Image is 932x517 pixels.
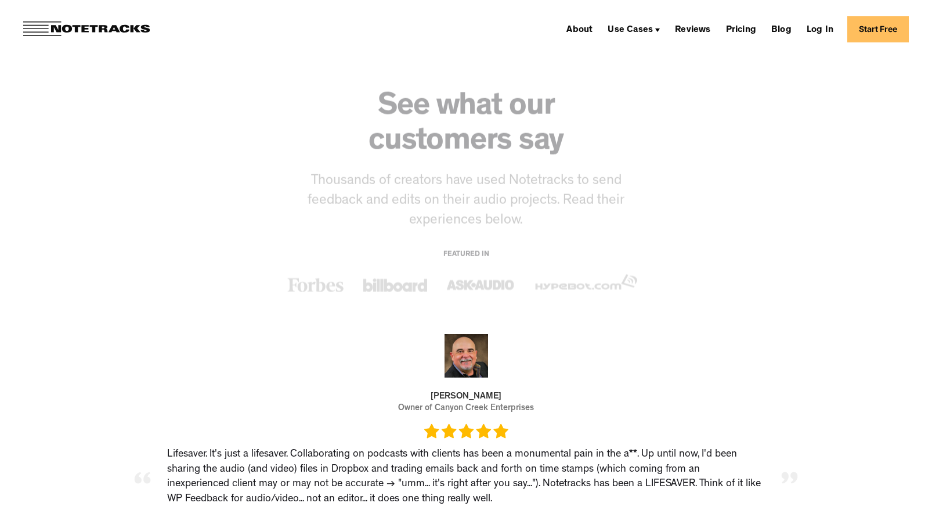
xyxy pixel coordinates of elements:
[767,20,796,38] a: Blog
[847,16,909,42] a: Start Free
[721,20,761,38] a: Pricing
[443,251,489,259] div: Featured IN
[534,273,638,293] img: Hypebox.com logo
[287,273,345,297] img: forbes logo
[398,404,534,414] div: Owner of Canyon Creek Enterprises
[802,20,838,38] a: Log In
[158,448,774,507] div: Lifesaver. It's just a lifesaver. Collaborating on podcasts with clients has been a monumental pa...
[670,20,715,38] a: Reviews
[608,26,653,35] div: Use Cases
[431,392,501,404] div: [PERSON_NAME]
[562,20,597,38] a: About
[363,273,427,297] img: billboard logo
[603,20,664,38] div: Use Cases
[446,273,515,297] img: Ask Audio logo
[292,172,640,231] div: Thousands of creators have used Notetracks to send feedback and edits on their audio projects. Re...
[369,91,563,160] h1: See what our customers say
